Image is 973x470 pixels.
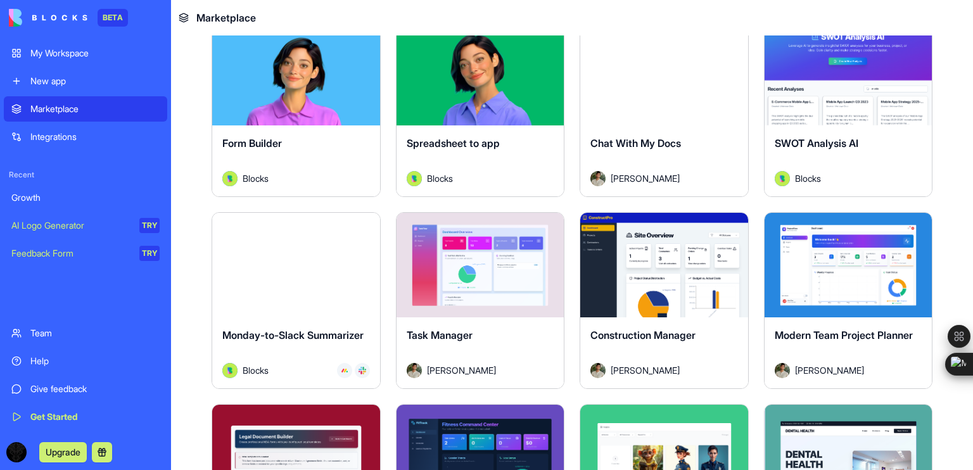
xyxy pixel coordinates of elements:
span: Chat With My Docs [590,137,681,149]
span: [PERSON_NAME] [611,172,680,185]
div: Give feedback [30,383,160,395]
img: Slack_i955cf.svg [359,367,366,374]
div: Growth [11,191,160,204]
div: AI Logo Generator [11,219,130,232]
img: Avatar [775,171,790,186]
img: Monday_mgmdm1.svg [341,367,348,374]
img: Avatar [590,171,606,186]
a: Monday-to-Slack SummarizerAvatarBlocks [212,212,381,389]
span: [PERSON_NAME] [611,364,680,377]
a: Help [4,348,167,374]
a: Team [4,321,167,346]
div: New app [30,75,160,87]
span: Blocks [427,172,453,185]
img: logo [9,9,87,27]
a: Spreadsheet to appAvatarBlocks [396,20,565,196]
span: Recent [4,170,167,180]
img: Avatar [775,363,790,378]
a: Get Started [4,404,167,429]
img: Avatar [407,363,422,378]
span: SWOT Analysis AI [775,137,858,149]
a: Upgrade [39,445,87,458]
div: Integrations [30,130,160,143]
img: Avatar [222,363,238,378]
div: Help [30,355,160,367]
span: Marketplace [196,10,256,25]
a: My Workspace [4,41,167,66]
div: Feedback Form [11,247,130,260]
span: Spreadsheet to app [407,137,500,149]
span: [PERSON_NAME] [427,364,496,377]
span: Construction Manager [590,329,696,341]
img: ACg8ocJetzQJJ8PQ65MPjfANBuykhHazs_4VuDgQ95jgNxn1HfdF6o3L=s96-c [6,442,27,462]
a: BETA [9,9,128,27]
img: Avatar [222,171,238,186]
a: New app [4,68,167,94]
a: Modern Team Project PlannerAvatar[PERSON_NAME] [764,212,933,389]
a: SWOT Analysis AIAvatarBlocks [764,20,933,196]
span: Blocks [243,364,269,377]
a: Construction ManagerAvatar[PERSON_NAME] [580,212,749,389]
a: Form BuilderAvatarBlocks [212,20,381,196]
a: Feedback FormTRY [4,241,167,266]
a: AI Logo GeneratorTRY [4,213,167,238]
div: Team [30,327,160,340]
span: Modern Team Project Planner [775,329,913,341]
a: Chat With My DocsAvatar[PERSON_NAME] [580,20,749,196]
span: Monday-to-Slack Summarizer [222,329,364,341]
a: Task ManagerAvatar[PERSON_NAME] [396,212,565,389]
a: Marketplace [4,96,167,122]
div: Marketplace [30,103,160,115]
div: BETA [98,9,128,27]
span: Blocks [795,172,821,185]
div: Get Started [30,410,160,423]
button: Upgrade [39,442,87,462]
span: Form Builder [222,137,282,149]
img: Avatar [407,171,422,186]
div: TRY [139,218,160,233]
img: Avatar [590,363,606,378]
a: Integrations [4,124,167,149]
span: Blocks [243,172,269,185]
div: My Workspace [30,47,160,60]
span: Task Manager [407,329,473,341]
a: Give feedback [4,376,167,402]
a: Growth [4,185,167,210]
div: TRY [139,246,160,261]
span: [PERSON_NAME] [795,364,864,377]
